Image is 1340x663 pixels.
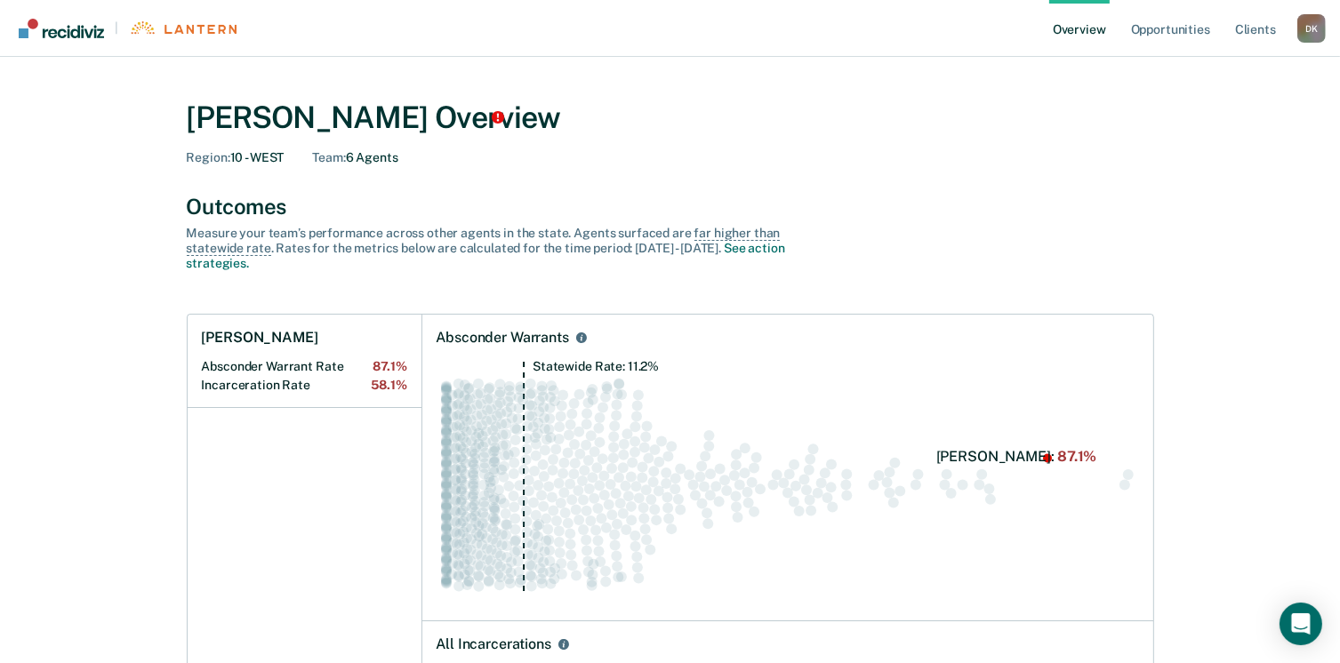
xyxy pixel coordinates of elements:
span: Region : [187,150,230,164]
div: Outcomes [187,194,1154,220]
span: far higher than statewide rate [187,226,781,256]
button: Profile dropdown button [1297,14,1326,43]
a: [PERSON_NAME]Absconder Warrant Rate87.1%Incarceration Rate58.1% [188,315,421,408]
div: Swarm plot of all absconder warrant rates in the state for ALL caseloads, highlighting values of ... [437,361,1139,607]
h1: [PERSON_NAME] [202,329,318,347]
div: 6 Agents [312,150,397,165]
h2: Incarceration Rate [202,378,407,393]
span: Team : [312,150,345,164]
div: 10 - WEST [187,150,285,165]
tspan: Statewide Rate: 11.2% [533,359,659,373]
div: [PERSON_NAME] Overview [187,100,1154,136]
div: All Incarcerations [437,635,551,653]
div: Tooltip anchor [490,109,506,125]
a: See action strategies. [187,241,785,270]
div: Absconder Warrants [437,329,569,347]
button: Absconder Warrants [573,329,590,347]
img: Lantern [129,21,237,35]
div: D K [1297,14,1326,43]
img: Recidiviz [19,19,104,38]
span: | [104,20,129,36]
button: All Incarcerations [555,635,573,653]
div: Measure your team’s performance across other agent s in the state. Agent s surfaced are . Rates f... [187,226,809,270]
h2: Absconder Warrant Rate [202,359,407,374]
div: Open Intercom Messenger [1280,603,1322,645]
span: 87.1% [373,359,406,374]
span: 58.1% [371,378,406,393]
